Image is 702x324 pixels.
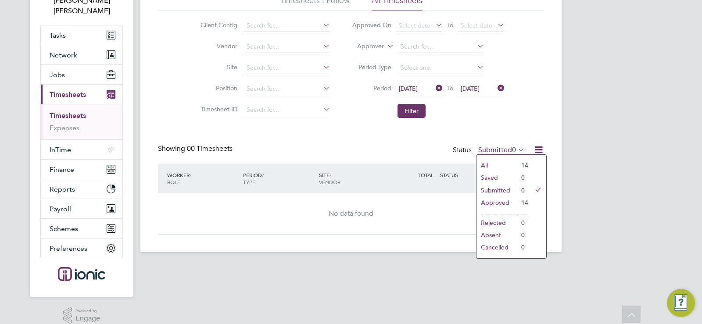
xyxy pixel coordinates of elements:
[330,171,331,178] span: /
[165,167,241,190] div: WORKER
[319,178,340,185] span: VENDOR
[41,85,122,104] button: Timesheets
[476,159,517,171] li: All
[262,171,264,178] span: /
[461,85,480,93] span: [DATE]
[344,42,384,51] label: Approver
[352,63,391,71] label: Period Type
[41,104,122,139] div: Timesheets
[41,160,122,179] button: Finance
[41,25,122,45] a: Tasks
[50,185,75,193] span: Reports
[75,307,100,315] span: Powered by
[41,179,122,199] button: Reports
[476,184,517,196] li: Submitted
[198,21,237,29] label: Client Config
[158,144,234,153] div: Showing
[418,171,433,178] span: TOTAL
[41,65,122,84] button: Jobs
[50,31,66,39] span: Tasks
[399,85,418,93] span: [DATE]
[517,159,528,171] li: 14
[244,104,330,116] input: Search for...
[476,196,517,209] li: Approved
[398,41,484,53] input: Search for...
[58,267,105,281] img: ionic-logo-retina.png
[517,171,528,184] li: 0
[243,178,255,185] span: TYPE
[50,224,78,233] span: Schemes
[75,315,100,322] span: Engage
[198,84,237,92] label: Position
[50,124,79,132] a: Expenses
[398,62,484,74] input: Select one
[244,20,330,32] input: Search for...
[50,205,71,213] span: Payroll
[512,146,516,154] span: 0
[453,144,526,157] div: Status
[517,196,528,209] li: 14
[41,199,122,218] button: Payroll
[50,146,71,154] span: InTime
[352,21,391,29] label: Approved On
[517,217,528,229] li: 0
[63,307,100,324] a: Powered byEngage
[517,241,528,253] li: 0
[50,165,74,174] span: Finance
[50,51,77,59] span: Network
[476,171,517,184] li: Saved
[167,178,180,185] span: ROLE
[461,21,492,29] span: Select date
[244,62,330,74] input: Search for...
[187,144,233,153] span: 00 Timesheets
[50,111,86,120] a: Timesheets
[399,21,430,29] span: Select date
[398,104,426,118] button: Filter
[444,19,456,31] span: To
[50,90,86,99] span: Timesheets
[50,71,65,79] span: Jobs
[244,41,330,53] input: Search for...
[517,229,528,241] li: 0
[438,167,484,183] div: STATUS
[198,105,237,113] label: Timesheet ID
[40,267,123,281] a: Go to home page
[41,140,122,159] button: InTime
[241,167,317,190] div: PERIOD
[517,184,528,196] li: 0
[198,63,237,71] label: Site
[167,209,535,218] div: No data found
[352,84,391,92] label: Period
[198,42,237,50] label: Vendor
[190,171,191,178] span: /
[667,289,695,317] button: Engage Resource Center
[244,83,330,95] input: Search for...
[41,239,122,258] button: Preferences
[41,45,122,64] button: Network
[444,82,456,94] span: To
[476,241,517,253] li: Cancelled
[41,219,122,238] button: Schemes
[317,167,393,190] div: SITE
[476,229,517,241] li: Absent
[476,217,517,229] li: Rejected
[478,146,525,154] label: Submitted
[50,244,87,253] span: Preferences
